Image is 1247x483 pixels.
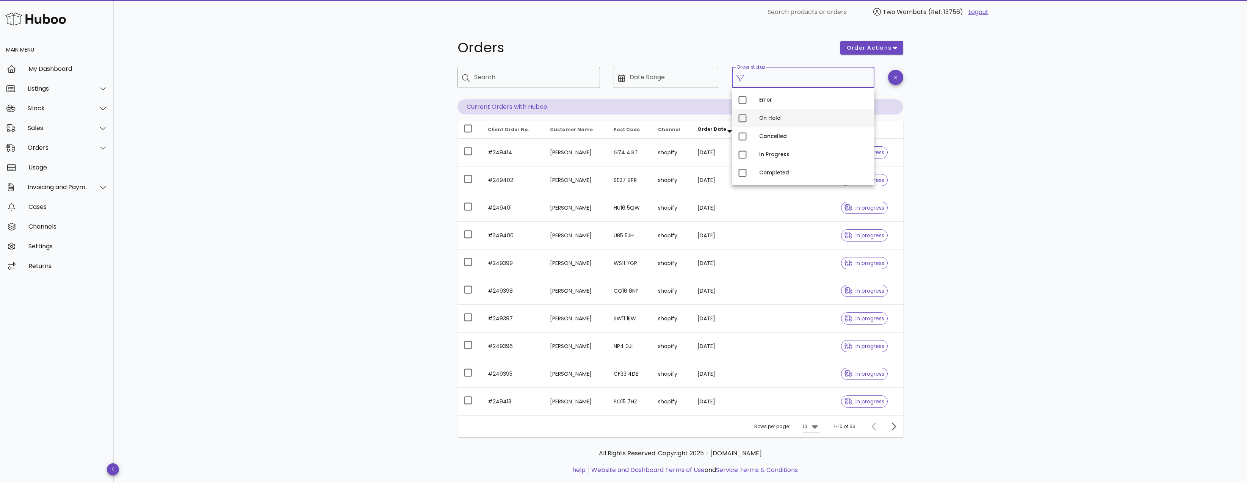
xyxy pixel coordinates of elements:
[691,139,747,166] td: [DATE]
[736,64,765,70] label: Order status
[544,194,608,222] td: [PERSON_NAME]
[844,205,885,210] span: in progress
[482,222,544,249] td: #249400
[608,388,652,415] td: PO15 7HZ
[28,183,89,191] div: Invoicing and Payments
[482,332,544,360] td: #249396
[544,222,608,249] td: [PERSON_NAME]
[28,164,108,171] div: Usage
[482,166,544,194] td: #249402
[28,243,108,250] div: Settings
[652,388,691,415] td: shopify
[691,360,747,388] td: [DATE]
[28,124,89,132] div: Sales
[691,277,747,305] td: [DATE]
[844,260,885,266] span: in progress
[652,332,691,360] td: shopify
[544,121,608,139] th: Customer Name
[544,249,608,277] td: [PERSON_NAME]
[482,139,544,166] td: #249414
[544,360,608,388] td: [PERSON_NAME]
[803,420,819,433] div: 10Rows per page:
[754,416,819,438] div: Rows per page:
[482,305,544,332] td: #249397
[844,316,885,321] span: in progress
[28,203,108,210] div: Cases
[544,277,608,305] td: [PERSON_NAME]
[691,194,747,222] td: [DATE]
[482,249,544,277] td: #249399
[544,166,608,194] td: [PERSON_NAME]
[652,360,691,388] td: shopify
[691,249,747,277] td: [DATE]
[608,360,652,388] td: CF33 4DE
[482,388,544,415] td: #249413
[691,166,747,194] td: [DATE]
[488,126,530,133] span: Client Order No.
[652,222,691,249] td: shopify
[482,121,544,139] th: Client Order No.
[691,388,747,415] td: [DATE]
[608,222,652,249] td: UB5 5JH
[652,249,691,277] td: shopify
[28,105,89,112] div: Stock
[457,99,903,114] p: Current Orders with Huboo
[589,466,798,475] li: and
[658,126,680,133] span: Channel
[652,194,691,222] td: shopify
[28,223,108,230] div: Channels
[28,262,108,270] div: Returns
[844,233,885,238] span: in progress
[544,388,608,415] td: [PERSON_NAME]
[840,41,903,55] button: order actions
[608,139,652,166] td: G74 4GT
[759,152,868,158] div: In Progress
[844,371,885,376] span: in progress
[608,332,652,360] td: NP4 0JL
[544,305,608,332] td: [PERSON_NAME]
[28,144,89,151] div: Orders
[550,126,593,133] span: Customer Name
[28,65,108,72] div: My Dashboard
[544,139,608,166] td: [PERSON_NAME]
[691,332,747,360] td: [DATE]
[482,194,544,222] td: #249401
[883,8,926,16] span: Two Wombats
[482,360,544,388] td: #249395
[608,166,652,194] td: SE27 9PR
[844,288,885,293] span: in progress
[457,41,831,55] h1: Orders
[844,343,885,349] span: in progress
[652,139,691,166] td: shopify
[844,399,885,404] span: in progress
[608,277,652,305] td: CO16 8NP
[608,249,652,277] td: WS11 7GP
[652,121,691,139] th: Channel
[759,115,868,121] div: On Hold
[608,305,652,332] td: SW11 1EW
[834,423,855,430] div: 1-10 of 66
[691,305,747,332] td: [DATE]
[464,449,897,458] p: All Rights Reserved. Copyright 2025 - [DOMAIN_NAME]
[544,332,608,360] td: [PERSON_NAME]
[652,166,691,194] td: shopify
[968,8,989,17] a: Logout
[28,85,89,92] div: Listings
[928,8,963,16] span: (Ref: 13756)
[691,121,747,139] th: Order Date: Sorted descending. Activate to remove sorting.
[697,126,726,132] span: Order Date
[608,121,652,139] th: Post Code
[887,420,900,433] button: Next page
[608,194,652,222] td: HU16 5QW
[759,170,868,176] div: Completed
[716,466,798,474] a: Service Terms & Conditions
[652,277,691,305] td: shopify
[691,222,747,249] td: [DATE]
[803,423,807,430] div: 10
[5,11,66,27] img: Huboo Logo
[846,44,892,52] span: order actions
[759,97,868,103] div: Error
[759,133,868,140] div: Cancelled
[572,466,586,474] a: help
[482,277,544,305] td: #249398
